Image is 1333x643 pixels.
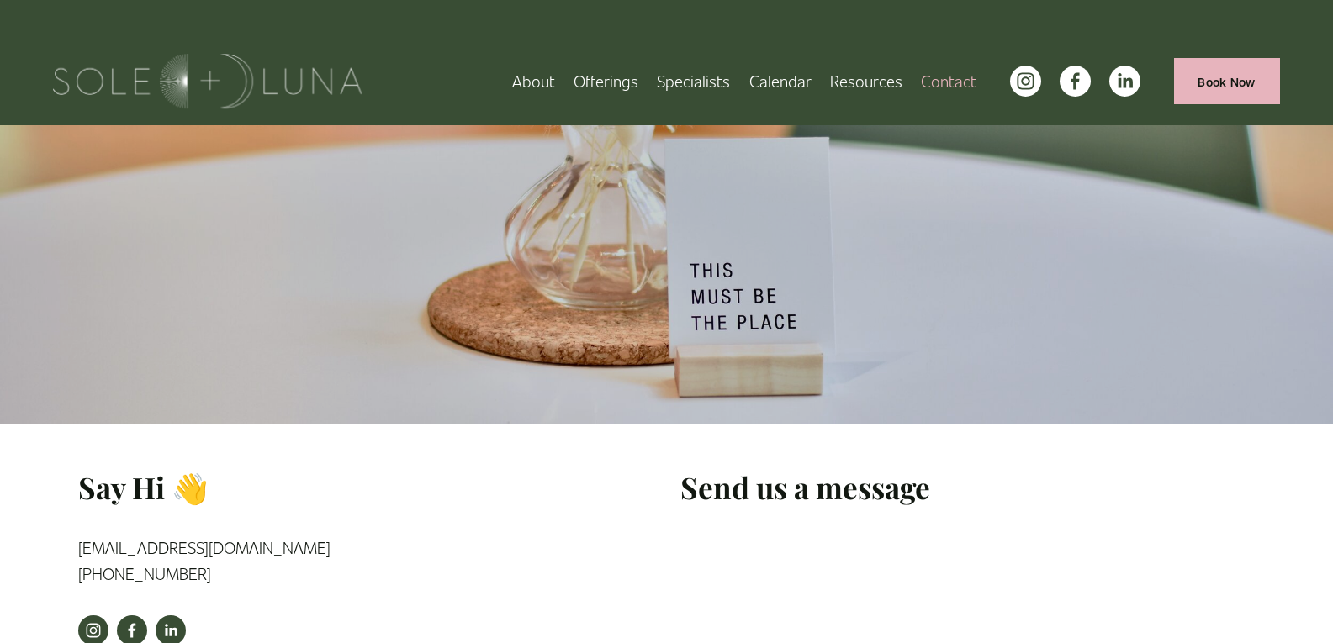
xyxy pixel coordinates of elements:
a: folder dropdown [574,66,638,96]
span: Resources [830,68,902,94]
span: Offerings [574,68,638,94]
a: About [512,66,555,96]
img: Sole + Luna [53,54,362,108]
a: Book Now [1174,58,1280,104]
a: [PHONE_NUMBER] [78,563,211,583]
a: instagram-unauth [1010,66,1041,97]
h3: Send us a message [680,468,1255,508]
a: folder dropdown [830,66,902,96]
a: Specialists [657,66,730,96]
a: [EMAIL_ADDRESS][DOMAIN_NAME] [78,537,331,557]
a: LinkedIn [1109,66,1140,97]
a: Contact [921,66,976,96]
a: Calendar [749,66,812,96]
h3: Say Hi 👋 [78,468,452,508]
a: facebook-unauth [1060,66,1091,97]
